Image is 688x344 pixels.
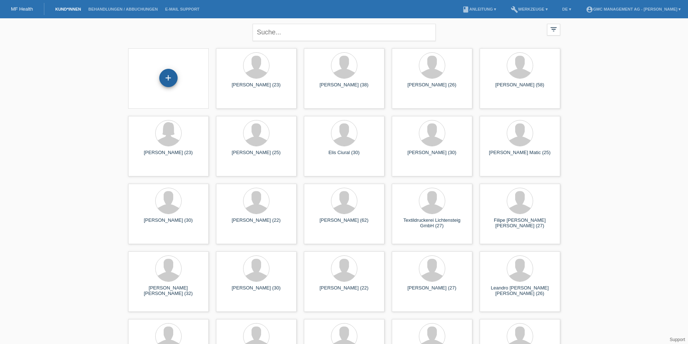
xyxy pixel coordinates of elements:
div: [PERSON_NAME] (23) [222,82,291,94]
div: [PERSON_NAME] (30) [398,150,466,161]
div: Textildruckerei Lichtensteig GmbH (27) [398,217,466,229]
div: [PERSON_NAME] (38) [310,82,379,94]
a: DE ▾ [559,7,575,11]
a: Support [670,337,685,342]
a: E-Mail Support [161,7,203,11]
div: [PERSON_NAME] (23) [134,150,203,161]
a: Kund*innen [52,7,85,11]
div: [PERSON_NAME] Matic (25) [486,150,554,161]
div: Filipe [PERSON_NAME] [PERSON_NAME] (27) [486,217,554,229]
div: [PERSON_NAME] [PERSON_NAME] (32) [134,285,203,297]
div: [PERSON_NAME] (58) [486,82,554,94]
div: [PERSON_NAME] (27) [398,285,466,297]
div: [PERSON_NAME] (30) [134,217,203,229]
div: Leandro [PERSON_NAME] [PERSON_NAME] (26) [486,285,554,297]
a: Behandlungen / Abbuchungen [85,7,161,11]
div: [PERSON_NAME] (25) [222,150,291,161]
div: [PERSON_NAME] (30) [222,285,291,297]
i: book [462,6,469,13]
div: [PERSON_NAME] (26) [398,82,466,94]
i: account_circle [586,6,593,13]
i: build [511,6,518,13]
div: [PERSON_NAME] (62) [310,217,379,229]
a: buildWerkzeuge ▾ [507,7,551,11]
a: account_circleGMC Management AG - [PERSON_NAME] ▾ [582,7,684,11]
input: Suche... [253,24,436,41]
div: [PERSON_NAME] (22) [310,285,379,297]
div: Kund*in hinzufügen [160,72,177,84]
a: bookAnleitung ▾ [458,7,500,11]
i: filter_list [550,25,558,33]
a: MF Health [11,6,33,12]
div: Elis Ciural (30) [310,150,379,161]
div: [PERSON_NAME] (22) [222,217,291,229]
